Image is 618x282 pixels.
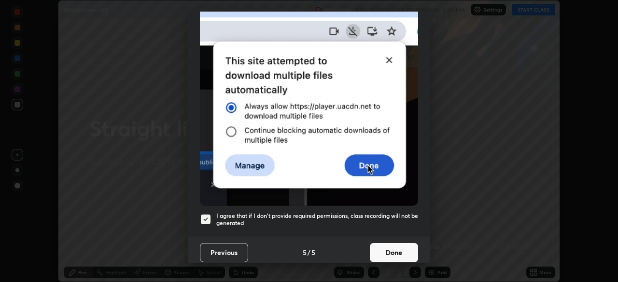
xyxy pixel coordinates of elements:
[303,247,307,257] h4: 5
[216,212,418,227] h5: I agree that if I don't provide required permissions, class recording will not be generated
[370,243,418,262] button: Done
[311,247,315,257] h4: 5
[308,247,310,257] h4: /
[200,243,248,262] button: Previous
